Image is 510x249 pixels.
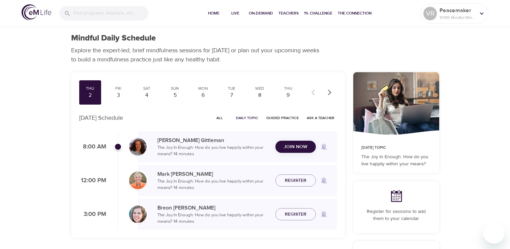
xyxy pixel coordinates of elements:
div: 4 [138,91,155,99]
button: Register [275,208,316,221]
div: Tue [223,86,240,91]
span: Live [227,10,243,17]
p: Peacemaker [440,6,475,15]
button: Guided Practice [264,113,301,123]
span: All [212,115,228,121]
div: Thu [82,86,99,91]
span: 1% Challenge [304,10,332,17]
span: Join Now [284,143,307,151]
p: Register for sessions to add them to your calendar [361,208,431,222]
div: 9 [280,91,297,99]
button: Join Now [275,141,316,153]
p: [PERSON_NAME] Gittleman [157,136,270,144]
img: Breon_Michel-min.jpg [129,205,147,223]
p: 12:00 PM [79,176,106,185]
span: Guided Practice [266,115,299,121]
button: Ask a Teacher [304,113,337,123]
p: Explore the expert-led, brief mindfulness sessions for [DATE] or plan out your upcoming weeks to ... [71,46,324,64]
p: [DATE] Topic [361,145,431,151]
span: On-Demand [249,10,273,17]
p: Breon [PERSON_NAME] [157,204,270,212]
span: Daily Topic [236,115,258,121]
span: Ask a Teacher [307,115,334,121]
span: Register [285,210,306,219]
p: The Joy In Enough: How do you live happily within your means? · 14 minutes [157,144,270,158]
span: Teachers [278,10,299,17]
span: Remind me when a class goes live every Thursday at 3:00 PM [316,206,332,222]
div: Thu [280,86,297,91]
span: The Connection [338,10,371,17]
iframe: Button to launch messaging window [483,222,505,244]
div: VR [423,7,437,20]
div: 3 [110,91,127,99]
div: Sun [167,86,183,91]
div: Wed [251,86,268,91]
p: The Joy In Enough: How do you live happily within your means? · 14 minutes [157,178,270,191]
p: The Joy In Enough: How do you live happily within your means? · 14 minutes [157,212,270,225]
p: Mark [PERSON_NAME] [157,170,270,178]
div: 7 [223,91,240,99]
p: 3:00 PM [79,210,106,219]
p: 10196 Mindful Minutes [440,15,475,21]
img: logo [22,4,51,20]
img: Cindy2%20031422%20blue%20filter%20hi-res.jpg [129,138,147,156]
img: Mark_Pirtle-min.jpg [129,172,147,189]
p: [DATE] Schedule [79,113,123,122]
span: Remind me when a class goes live every Thursday at 8:00 AM [316,139,332,155]
div: 8 [251,91,268,99]
div: 5 [167,91,183,99]
button: Register [275,174,316,187]
div: Sat [138,86,155,91]
p: The Joy In Enough: How do you live happily within your means? [361,154,431,168]
div: Mon [195,86,212,91]
div: 2 [82,91,99,99]
div: Fri [110,86,127,91]
span: Register [285,176,306,185]
div: 6 [195,91,212,99]
input: Find programs, teachers, etc... [73,6,148,21]
p: 8:00 AM [79,142,106,151]
button: Daily Topic [233,113,261,123]
h1: Mindful Daily Schedule [71,33,156,43]
span: Home [206,10,222,17]
button: All [209,113,231,123]
span: Remind me when a class goes live every Thursday at 12:00 PM [316,172,332,189]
